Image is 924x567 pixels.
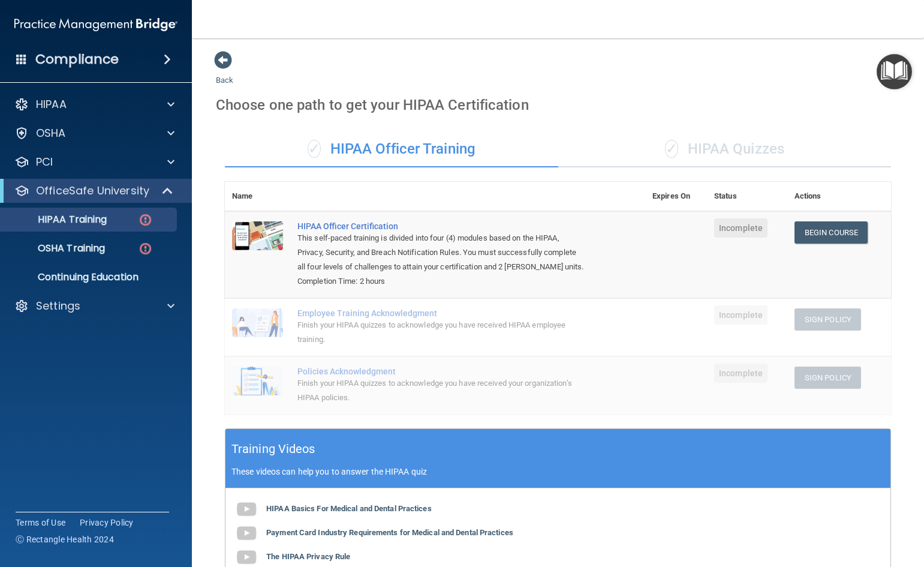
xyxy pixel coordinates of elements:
img: danger-circle.6113f641.png [138,241,153,256]
div: Policies Acknowledgment [297,367,585,376]
button: Sign Policy [794,367,861,389]
p: OfficeSafe University [36,184,149,198]
a: OSHA [14,126,174,140]
p: PCI [36,155,53,169]
p: OSHA Training [8,242,105,254]
button: Open Resource Center [877,54,912,89]
p: Continuing Education [8,271,171,283]
p: These videos can help you to answer the HIPAA quiz [231,467,884,476]
span: ✓ [665,140,678,158]
th: Name [225,182,290,211]
button: Sign Policy [794,308,861,331]
b: HIPAA Basics For Medical and Dental Practices [266,504,432,513]
span: Ⓒ Rectangle Health 2024 [16,533,114,545]
p: HIPAA Training [8,214,107,226]
a: Terms of Use [16,517,65,529]
a: Back [216,61,233,85]
p: HIPAA [36,97,67,112]
th: Status [707,182,787,211]
div: Finish your HIPAA quizzes to acknowledge you have received your organization’s HIPAA policies. [297,376,585,405]
div: Completion Time: 2 hours [297,274,585,289]
div: HIPAA Officer Training [225,131,558,167]
img: gray_youtube_icon.38fcd6cc.png [234,497,258,521]
div: HIPAA Quizzes [558,131,892,167]
p: OSHA [36,126,66,140]
h5: Training Videos [231,439,315,460]
a: Privacy Policy [80,517,134,529]
a: HIPAA Officer Certification [297,221,585,231]
img: PMB logo [14,13,177,37]
span: ✓ [308,140,321,158]
span: Incomplete [714,218,768,238]
a: HIPAA [14,97,174,112]
p: Settings [36,299,80,313]
a: Settings [14,299,174,313]
h4: Compliance [35,51,119,68]
a: PCI [14,155,174,169]
b: The HIPAA Privacy Rule [266,552,350,561]
th: Expires On [645,182,707,211]
img: danger-circle.6113f641.png [138,212,153,227]
div: Employee Training Acknowledgment [297,308,585,318]
a: Begin Course [794,221,868,244]
span: Incomplete [714,305,768,325]
b: Payment Card Industry Requirements for Medical and Dental Practices [266,528,513,537]
div: Finish your HIPAA quizzes to acknowledge you have received HIPAA employee training. [297,318,585,347]
div: Choose one path to get your HIPAA Certification [216,88,900,122]
iframe: Drift Widget Chat Controller [717,482,910,530]
div: This self-paced training is divided into four (4) modules based on the HIPAA, Privacy, Security, ... [297,231,585,274]
th: Actions [787,182,891,211]
span: Incomplete [714,364,768,383]
a: OfficeSafe University [14,184,174,198]
img: gray_youtube_icon.38fcd6cc.png [234,521,258,545]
